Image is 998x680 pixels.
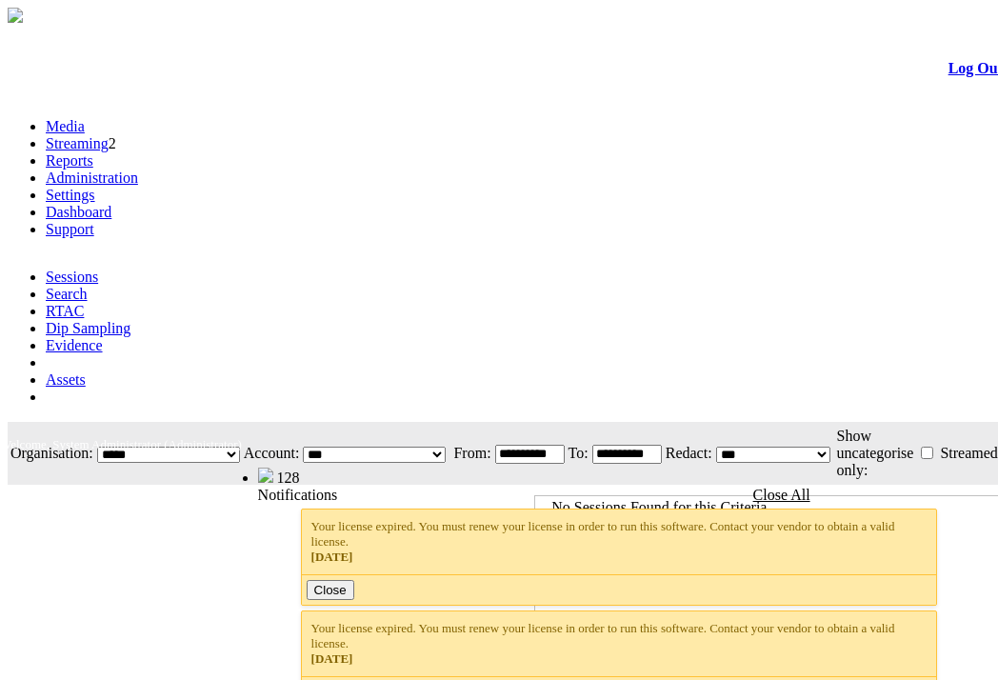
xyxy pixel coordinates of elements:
a: Reports [46,152,93,169]
button: Close [307,580,354,600]
div: Your license expired. You must renew your license in order to run this software. Contact your ven... [311,519,928,565]
span: [DATE] [311,550,353,564]
a: Assets [46,371,86,388]
img: arrow-3.png [8,8,23,23]
div: Notifications [258,487,950,504]
span: [DATE] [311,651,353,666]
a: RTAC [46,303,84,319]
a: Settings [46,187,95,203]
a: Media [46,118,85,134]
span: 128 [277,470,300,486]
a: Evidence [46,337,103,353]
a: Support [46,221,94,237]
div: Your license expired. You must renew your license in order to run this software. Contact your ven... [311,621,928,667]
a: Administration [46,170,138,186]
img: bell25.png [258,468,273,483]
a: Dip Sampling [46,320,130,336]
a: Search [46,286,88,302]
span: 2 [109,135,116,151]
a: Dashboard [46,204,111,220]
a: Streaming [46,135,109,151]
a: Close All [753,487,810,503]
a: Sessions [46,269,98,285]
